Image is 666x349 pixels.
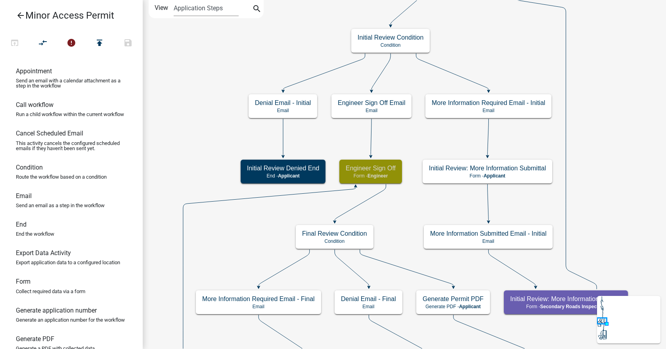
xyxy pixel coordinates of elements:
p: Send an email with a calendar attachment as a step in the workflow [16,78,127,88]
p: Export application data to a configured location [16,260,120,265]
p: End the workflow [16,231,54,236]
div: Workflow actions [0,35,142,54]
p: Generate PDF - [423,304,484,309]
span: Applicant [484,173,505,179]
h5: More Information Required Email - Final [202,295,315,303]
span: Applicant [459,304,481,309]
p: Collect required data via a form [16,289,85,294]
i: compare_arrows [38,38,48,49]
p: This activity cancels the configured scheduled emails if they haven't been sent yet. [16,141,127,151]
h5: Initial Review Denied End [247,164,319,172]
p: Run a child workflow within the current workflow [16,112,124,117]
p: End - [247,173,319,179]
h6: Condition [16,164,43,171]
i: open_in_browser [10,38,19,49]
h5: Denial Email - Initial [255,99,311,107]
h6: Generate PDF [16,335,54,343]
i: save [123,38,133,49]
span: Applicant [278,173,300,179]
p: Route the workflow based on a condition [16,174,107,179]
p: Condition [358,42,423,48]
button: search [251,3,263,16]
button: Test Workflow [0,35,29,52]
a: Minor Access Permit [6,6,130,25]
h5: Initial Review: More Information Submittal [429,164,546,172]
button: Save [114,35,142,52]
h5: Final Review Condition [302,230,367,237]
p: Form - [346,173,396,179]
p: Email [255,108,311,113]
p: Email [432,108,545,113]
h5: Initial Review Condition [358,34,423,41]
h5: Denial Email - Final [341,295,396,303]
h6: Appointment [16,67,52,75]
h5: Initial Review: More Information Review [510,295,622,303]
i: search [252,4,262,15]
h6: Cancel Scheduled Email [16,130,83,137]
h6: Export Data Activity [16,249,71,257]
h6: End [16,221,27,228]
span: Secondary Roads Inspectors [540,304,605,309]
h5: Generate Permit PDF [423,295,484,303]
p: Form - [510,304,622,309]
p: Email [202,304,315,309]
p: Email [430,238,546,244]
h5: More Information Submitted Email - Initial [430,230,546,237]
h5: More Information Required Email - Initial [432,99,545,107]
h5: Engineer Sign Off Email [338,99,405,107]
h6: Call workflow [16,101,54,109]
h6: Generate application number [16,307,97,314]
i: error [67,38,76,49]
h5: Engineer Sign Off [346,164,396,172]
p: Send an email as a step in the workflow [16,203,105,208]
button: 1 problems in this workflow [57,35,86,52]
p: Email [341,304,396,309]
button: Publish [85,35,114,52]
i: publish [95,38,104,49]
p: Generate an application number for the workflow [16,317,125,322]
i: arrow_back [16,11,25,22]
h6: Form [16,278,31,285]
span: Engineer [367,173,388,179]
h6: Email [16,192,32,200]
p: Form - [429,173,546,179]
p: Email [338,108,405,113]
p: Condition [302,238,367,244]
button: Auto Layout [29,35,57,52]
